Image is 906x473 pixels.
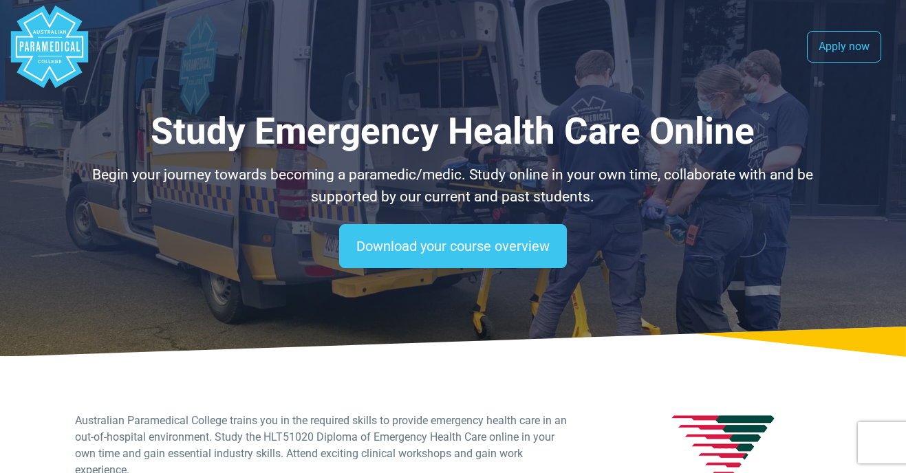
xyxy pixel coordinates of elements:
a: Download your course overview [339,224,567,268]
p: Begin your journey towards becoming a paramedic/medic. Study online in your own time, collaborate... [75,164,831,208]
div: Australian Paramedical College [8,5,91,88]
h1: Study Emergency Health Care Online [75,110,831,153]
a: Apply now [807,31,881,63]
